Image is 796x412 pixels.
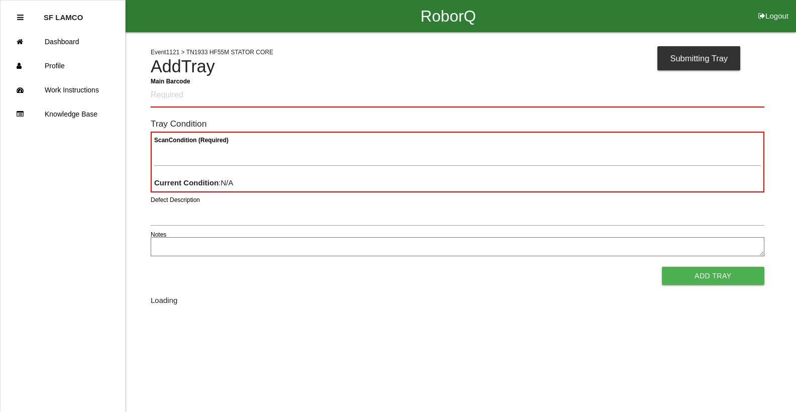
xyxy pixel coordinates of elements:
b: Current Condition [154,178,218,187]
b: Scan Condition (Required) [154,137,229,144]
input: Required [151,84,764,108]
a: Work Instructions [1,78,125,102]
a: Knowledge Base [1,102,125,126]
p: SF LAMCO [44,6,83,22]
div: Close [17,6,24,30]
div: Loading [151,295,764,306]
button: Add Tray [662,267,764,285]
span: Event 1121 > TN1933 HF55M STATOR CORE [151,49,273,56]
h4: Add Tray [151,57,764,76]
a: Profile [1,54,125,78]
h6: Tray Condition [151,119,764,129]
label: Defect Description [151,195,200,204]
span: : N/A [154,178,234,187]
label: Notes [151,230,166,239]
b: Main Barcode [151,77,190,84]
div: Submitting Tray [657,46,740,70]
a: Dashboard [1,30,125,54]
